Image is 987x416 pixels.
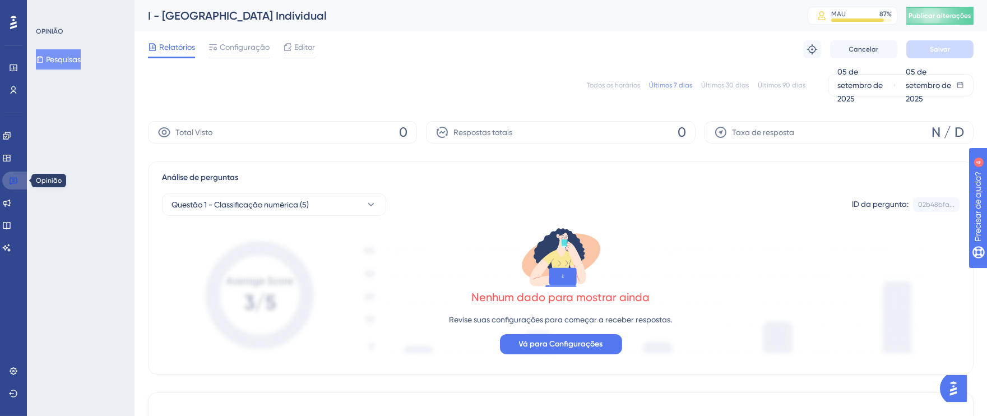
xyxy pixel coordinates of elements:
[587,81,640,89] font: Todos os horários
[649,81,692,89] font: Últimos 7 dias
[831,10,846,18] font: MAU
[220,43,270,52] font: Configuração
[148,9,327,22] font: I - [GEOGRAPHIC_DATA] Individual
[104,7,108,13] font: 4
[678,124,686,140] font: 0
[26,5,96,13] font: Precisar de ajuda?
[472,290,650,304] font: Nenhum dado para mostrar ainda
[701,81,749,89] font: Últimos 30 dias
[879,10,887,18] font: 87
[294,43,315,52] font: Editor
[162,193,386,216] button: Questão 1 - Classificação numérica (5)
[500,334,622,354] button: Vá para Configurações
[852,200,909,209] font: ID da pergunta:
[399,124,407,140] font: 0
[450,315,673,324] font: Revise suas configurações para começar a receber respostas.
[159,43,195,52] font: Relatórios
[940,372,974,405] iframe: Iniciador do Assistente de IA do UserGuiding
[837,67,883,103] font: 05 de setembro de 2025
[930,45,950,53] font: Salvar
[175,128,212,137] font: Total Visto
[172,200,309,209] font: Questão 1 - Classificação numérica (5)
[932,124,964,140] font: N / D
[46,55,81,64] font: Pesquisas
[918,201,954,209] font: 02b48bfa...
[758,81,805,89] font: Últimos 90 dias
[909,12,971,20] font: Publicar alterações
[849,45,879,53] font: Cancelar
[162,173,238,182] font: Análise de perguntas
[36,27,63,35] font: OPINIÃO
[906,7,974,25] button: Publicar alterações
[906,67,951,103] font: 05 de setembro de 2025
[36,49,81,70] button: Pesquisas
[519,339,603,349] font: Vá para Configurações
[887,10,892,18] font: %
[732,128,794,137] font: Taxa de resposta
[830,40,897,58] button: Cancelar
[906,40,974,58] button: Salvar
[453,128,512,137] font: Respostas totais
